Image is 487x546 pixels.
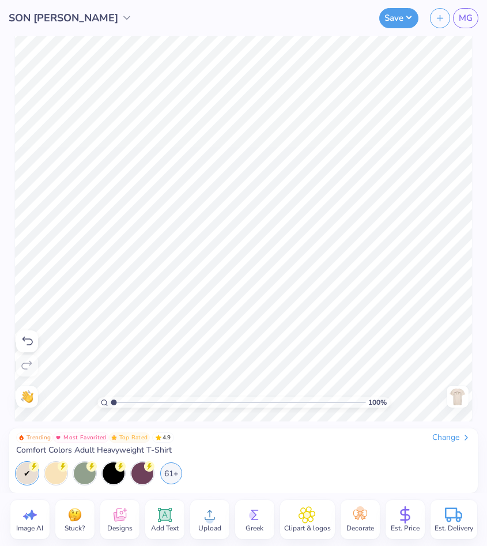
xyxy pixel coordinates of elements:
img: Front [448,387,467,406]
button: Badge Button [16,432,53,443]
span: SON [PERSON_NAME] [9,10,118,26]
button: Badge Button [53,432,108,443]
span: Comfort Colors Adult Heavyweight T-Shirt [16,445,172,455]
span: 4.9 [152,432,174,443]
span: 100 % [368,397,387,408]
img: Most Favorited sort [55,435,61,440]
span: Add Text [151,524,179,533]
button: Save [379,8,418,28]
a: MG [453,8,478,28]
button: Badge Button [109,432,150,443]
span: Designs [107,524,133,533]
div: 61+ [160,462,182,484]
img: Trending sort [18,435,24,440]
span: Est. Price [391,524,420,533]
span: Top Rated [119,435,148,440]
span: Upload [198,524,221,533]
div: Change [432,432,471,443]
img: Stuck? [66,506,84,524]
img: Top Rated sort [111,435,117,440]
span: Trending [27,435,51,440]
span: Clipart & logos [284,524,331,533]
span: Most Favorited [63,435,106,440]
span: Est. Delivery [435,524,473,533]
span: MG [459,12,473,25]
span: Greek [246,524,263,533]
span: Stuck? [65,524,85,533]
span: Decorate [346,524,374,533]
span: Image AI [16,524,43,533]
